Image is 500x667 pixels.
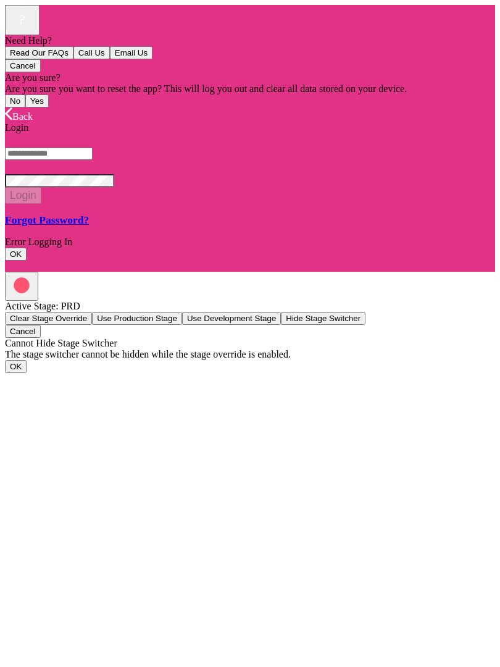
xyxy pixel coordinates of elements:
[5,301,495,312] div: Active Stage: PRD
[5,72,495,83] div: Are you sure?
[5,187,41,204] button: Login
[5,312,92,325] button: Clear Stage Override
[110,46,152,59] button: Email Us
[5,214,495,227] a: Forgot Password?
[5,338,495,349] div: Cannot Hide Stage Switcher
[5,349,495,360] div: The stage switcher cannot be hidden while the stage override is enabled.
[5,237,495,248] div: Error Logging In
[5,360,27,373] button: OK
[73,46,110,59] button: Call Us
[12,111,33,122] span: Back
[5,248,27,261] button: OK
[5,111,33,122] a: Back
[5,122,495,133] div: Login
[281,312,365,325] button: Hide Stage Switcher
[5,46,73,59] button: Read Our FAQs
[92,312,182,325] button: Use Production Stage
[5,59,41,72] button: Cancel
[182,312,281,325] button: Use Development Stage
[5,35,495,46] div: Need Help?
[5,325,41,338] button: Cancel
[25,94,49,107] button: Yes
[5,94,25,107] button: No
[5,83,495,94] div: Are you sure you want to reset the app? This will log you out and clear all data stored on your d...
